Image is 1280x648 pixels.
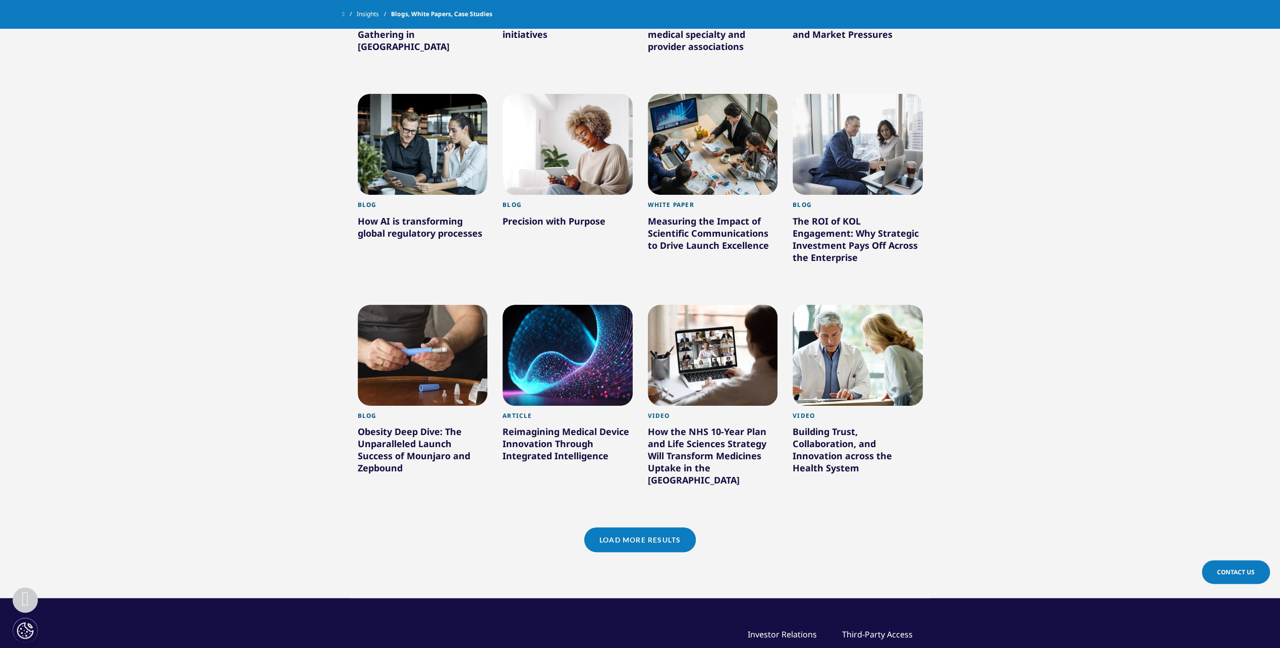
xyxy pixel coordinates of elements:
[648,195,778,277] a: White Paper Measuring the Impact of Scientific Communications to Drive Launch Excellence
[1202,560,1270,584] a: Contact Us
[793,195,923,289] a: Blog The ROI of KOL Engagement: Why Strategic Investment Pays Off Across the Enterprise
[842,629,913,640] a: Third-Party Access
[648,425,778,490] div: How the NHS 10-Year Plan and Life Sciences Strategy Will Transform Medicines Uptake in the [GEOGR...
[793,215,923,267] div: The ROI of KOL Engagement: Why Strategic Investment Pays Off Across the Enterprise
[793,406,923,500] a: Video Building Trust, Collaboration, and Innovation across the Health System
[358,412,488,425] div: Blog
[503,425,633,466] div: Reimagining Medical Device Innovation Through Integrated Intelligence
[648,406,778,512] a: Video How the NHS 10-Year Plan and Life Sciences Strategy Will Transform Medicines Uptake in the ...
[503,406,633,488] a: Article Reimagining Medical Device Innovation Through Integrated Intelligence
[503,215,633,231] div: Precision with Purpose
[793,412,923,425] div: Video
[648,201,778,214] div: White Paper
[357,5,391,23] a: Insights
[13,618,38,643] button: Cookies Settings
[1217,568,1255,576] span: Contact Us
[358,425,488,478] div: Obesity Deep Dive: The Unparalleled Launch Success of Mounjaro and Zepbound
[503,195,633,253] a: Blog Precision with Purpose
[748,629,817,640] a: Investor Relations
[793,201,923,214] div: Blog
[391,5,492,23] span: Blogs, White Papers, Case Studies
[793,425,923,478] div: Building Trust, Collaboration, and Innovation across the Health System
[648,4,778,57] div: Privacy-forward approaches to data-driven insights for medical specialty and provider associations
[358,406,488,500] a: Blog Obesity Deep Dive: The Unparalleled Launch Success of Mounjaro and Zepbound
[503,201,633,214] div: Blog
[648,412,778,425] div: Video
[584,527,696,552] a: Load More Results
[358,195,488,265] a: Blog How AI is transforming global regulatory processes
[648,215,778,255] div: Measuring the Impact of Scientific Communications to Drive Launch Excellence
[358,215,488,243] div: How AI is transforming global regulatory processes
[358,201,488,214] div: Blog
[503,412,633,425] div: Article
[358,4,488,57] div: The 11th APACMed MedTech Forum: A Landmark Gathering in [GEOGRAPHIC_DATA]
